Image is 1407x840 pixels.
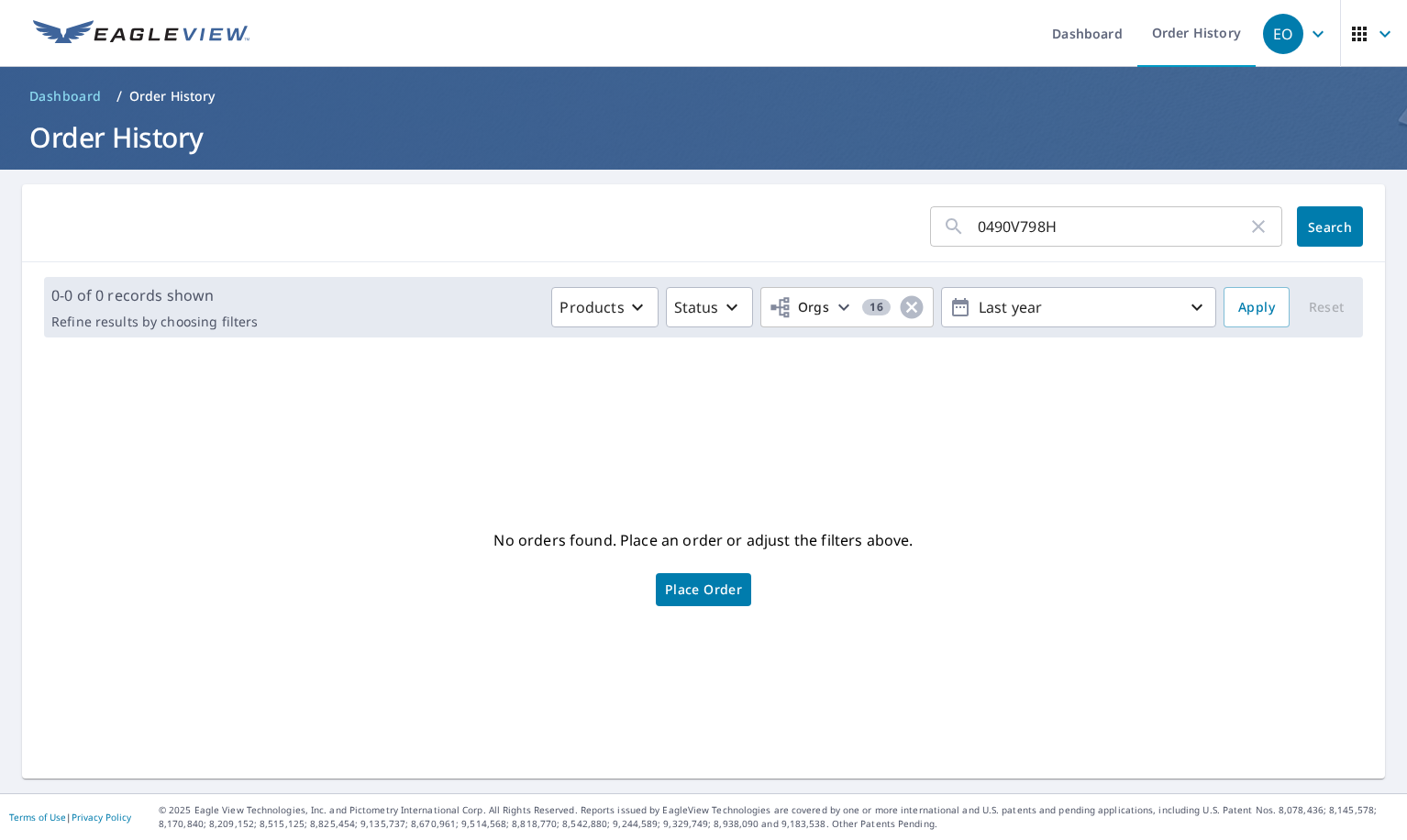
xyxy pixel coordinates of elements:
[1263,14,1303,54] div: EO
[978,201,1247,252] input: Address, Report #, Claim ID, etc.
[665,585,742,594] span: Place Order
[760,287,934,327] button: Orgs16
[769,296,830,319] span: Orgs
[971,292,1186,324] p: Last year
[551,287,658,327] button: Products
[674,296,719,318] p: Status
[129,87,216,105] p: Order History
[22,82,109,111] a: Dashboard
[666,287,753,327] button: Status
[33,20,249,48] img: EV Logo
[72,811,131,823] a: Privacy Policy
[51,314,258,330] p: Refine results by choosing filters
[862,301,891,314] span: 16
[559,296,624,318] p: Products
[1238,296,1275,319] span: Apply
[22,118,1385,156] h1: Order History
[51,284,258,306] p: 0-0 of 0 records shown
[22,82,1385,111] nav: breadcrumb
[1297,206,1363,247] button: Search
[9,812,131,823] p: |
[29,87,102,105] span: Dashboard
[941,287,1216,327] button: Last year
[1224,287,1290,327] button: Apply
[1312,218,1348,236] span: Search
[9,811,66,823] a: Terms of Use
[159,803,1398,831] p: © 2025 Eagle View Technologies, Inc. and Pictometry International Corp. All Rights Reserved. Repo...
[656,573,751,606] a: Place Order
[493,525,913,555] p: No orders found. Place an order or adjust the filters above.
[116,85,122,107] li: /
